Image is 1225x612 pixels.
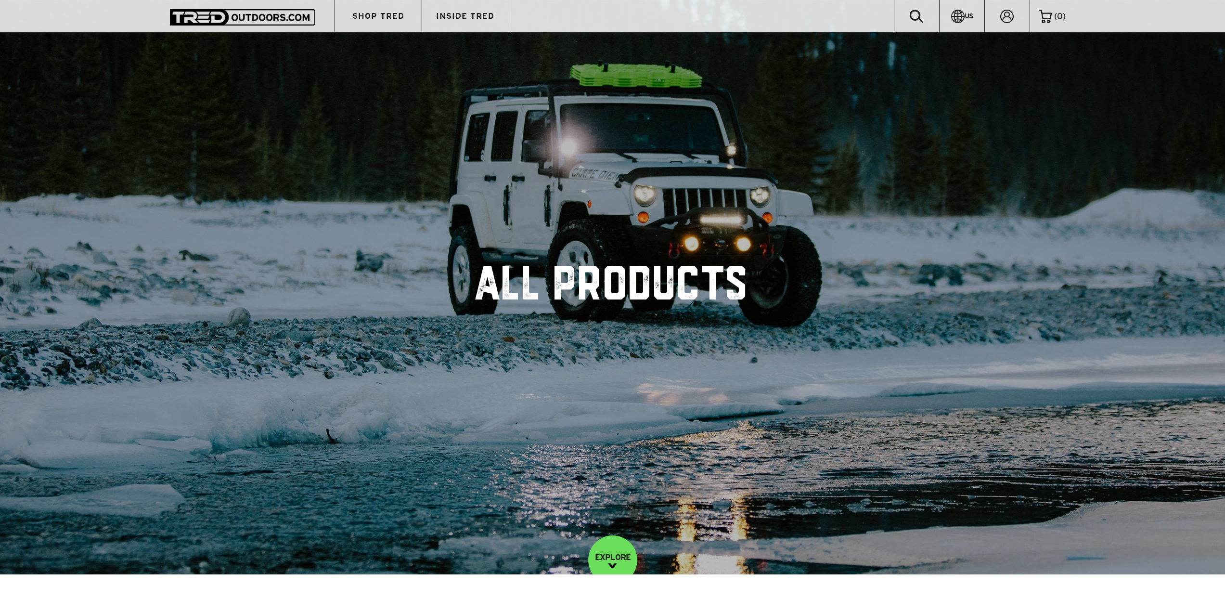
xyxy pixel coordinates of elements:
[608,563,617,568] img: down-image
[170,9,315,25] img: TRED Outdoors America
[588,535,637,585] a: EXPLORE
[352,12,404,20] span: SHOP TRED
[1039,10,1052,23] img: cart-icon
[477,266,748,309] h1: All Products
[1057,12,1063,21] span: 0
[1054,12,1066,21] span: ( )
[436,12,494,20] span: INSIDE TRED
